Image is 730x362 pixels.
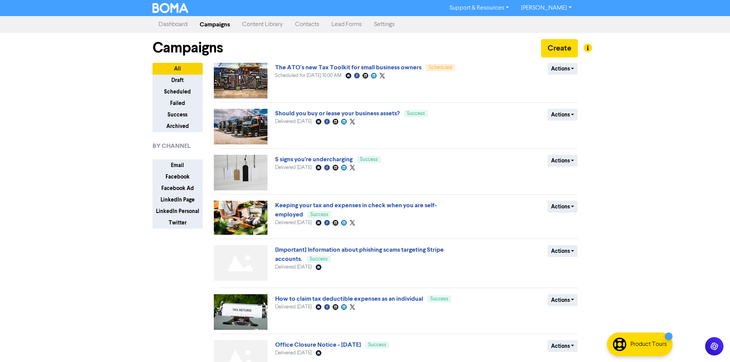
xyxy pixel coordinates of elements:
[275,265,312,270] span: Delivered [DATE]
[153,120,203,132] button: Archived
[153,159,203,171] button: Email
[214,63,267,98] img: image_1757296751857.jpg
[429,65,452,70] span: Scheduled
[153,217,203,229] button: Twitter
[275,64,422,71] a: The ATO's new Tax Toolkit for small business owners
[548,63,578,75] button: Actions
[443,2,515,14] a: Support & Resources
[153,39,223,57] h1: Campaigns
[275,73,341,78] span: Scheduled for [DATE] 10:00 AM
[214,294,267,330] img: image_1754981623541.jpg
[214,109,267,144] img: image_1756942131230.jpg
[548,155,578,167] button: Actions
[548,340,578,352] button: Actions
[310,257,328,262] span: Success
[214,245,267,281] img: Not found
[236,17,289,32] a: Content Library
[275,351,312,355] span: Delivered [DATE]
[275,295,423,303] a: How to claim tax deductible expenses as an individual
[368,342,386,347] span: Success
[153,63,203,75] button: All
[275,220,312,225] span: Delivered [DATE]
[325,17,368,32] a: Lead Forms
[275,341,361,349] a: Office Closure Notice - [DATE]
[153,74,203,86] button: Draft
[289,17,325,32] a: Contacts
[153,182,203,194] button: Facebook Ad
[194,17,236,32] a: Campaigns
[153,194,203,206] button: LinkedIn Page
[275,110,400,117] a: Should you buy or lease your business assets?
[407,111,425,116] span: Success
[153,109,203,121] button: Success
[275,201,437,218] a: Keeping your tax and expenses in check when you are self-employed
[153,141,190,151] span: BY CHANNEL
[515,2,577,14] a: [PERSON_NAME]
[153,205,203,217] button: LinkedIn Personal
[548,201,578,213] button: Actions
[275,165,312,170] span: Delivered [DATE]
[275,156,353,163] a: 5 signs you’re undercharging
[541,39,578,57] button: Create
[430,296,448,301] span: Success
[275,119,312,124] span: Delivered [DATE]
[548,294,578,306] button: Actions
[153,97,203,109] button: Failed
[153,3,189,13] img: BOMA Logo
[153,86,203,98] button: Scheduled
[214,155,267,190] img: image_1756093022547.jpg
[214,201,267,235] img: image_1755731278292.jpg
[360,157,378,162] span: Success
[548,245,578,257] button: Actions
[153,171,203,183] button: Facebook
[275,246,444,263] a: [Important] Information about phishing scams targeting Stripe accounts.
[310,212,328,217] span: Success
[692,325,730,362] iframe: Chat Widget
[153,17,194,32] a: Dashboard
[368,17,401,32] a: Settings
[548,109,578,121] button: Actions
[275,305,312,310] span: Delivered [DATE]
